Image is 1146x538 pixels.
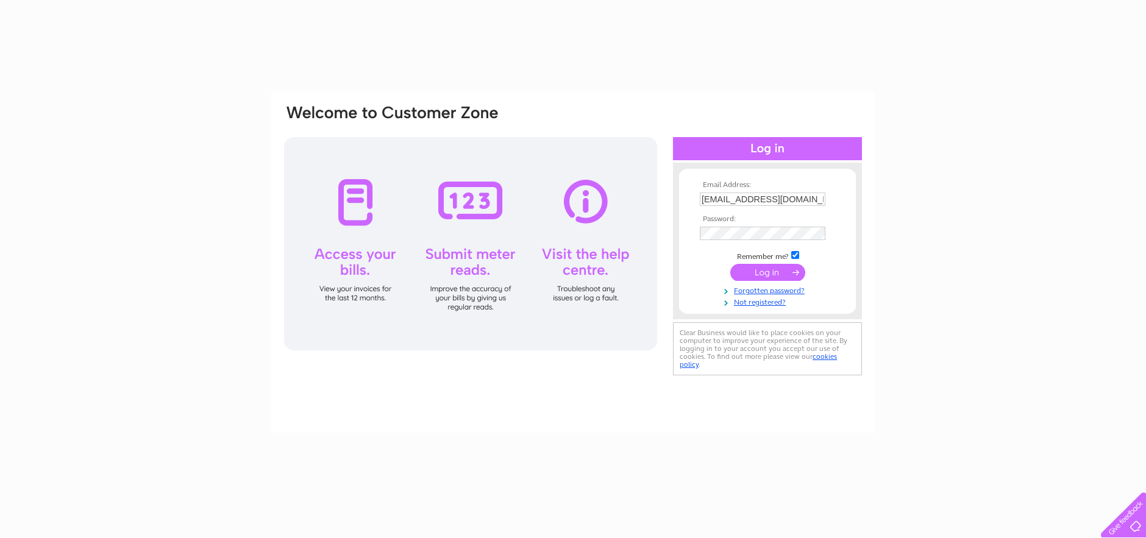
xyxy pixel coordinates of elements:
[700,284,838,296] a: Forgotten password?
[697,181,838,189] th: Email Address:
[700,296,838,307] a: Not registered?
[673,322,862,375] div: Clear Business would like to place cookies on your computer to improve your experience of the sit...
[680,352,837,369] a: cookies policy
[697,249,838,261] td: Remember me?
[697,215,838,224] th: Password:
[730,264,805,281] input: Submit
